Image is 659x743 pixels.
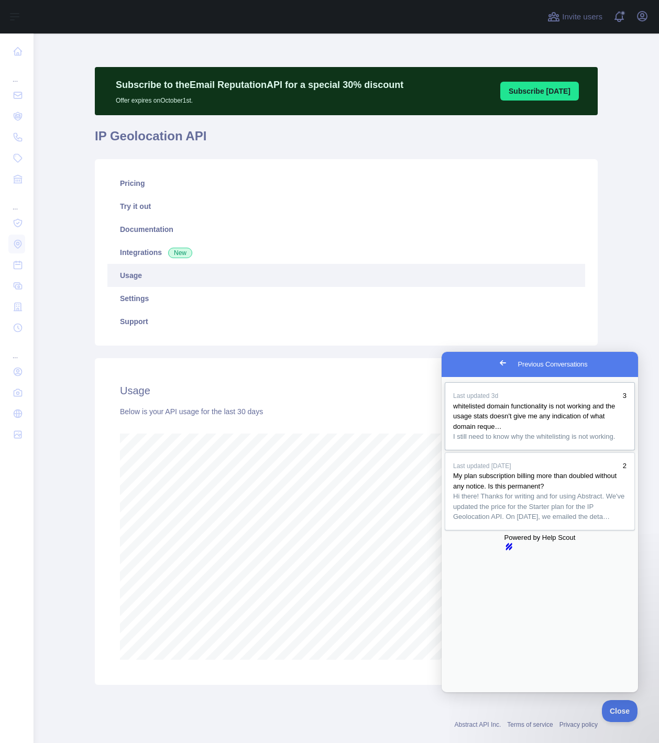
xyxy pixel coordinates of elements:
a: Support [107,310,585,333]
span: Invite users [562,11,602,23]
p: Offer expires on October 1st. [116,92,403,105]
a: Pricing [107,172,585,195]
button: Invite users [545,8,605,25]
div: ... [8,63,25,84]
a: Documentation [107,218,585,241]
a: Privacy policy [559,721,598,728]
p: Subscribe to the Email Reputation API for a special 30 % discount [116,77,403,92]
a: Abstract API Inc. [455,721,501,728]
span: New [168,248,192,258]
a: Settings [107,287,585,310]
button: Subscribe [DATE] [500,82,579,101]
div: ... [8,339,25,360]
div: ... [8,191,25,212]
iframe: Help Scout Beacon - Close [602,700,638,722]
a: Usage [107,264,585,287]
a: Integrations New [107,241,585,264]
h2: Usage [120,383,573,398]
h1: IP Geolocation API [95,128,598,153]
a: Try it out [107,195,585,218]
a: Terms of service [507,721,553,728]
div: Below is your API usage for the last 30 days [120,406,573,417]
iframe: Help Scout Beacon - Live Chat, Contact Form, and Knowledge Base [442,352,638,692]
